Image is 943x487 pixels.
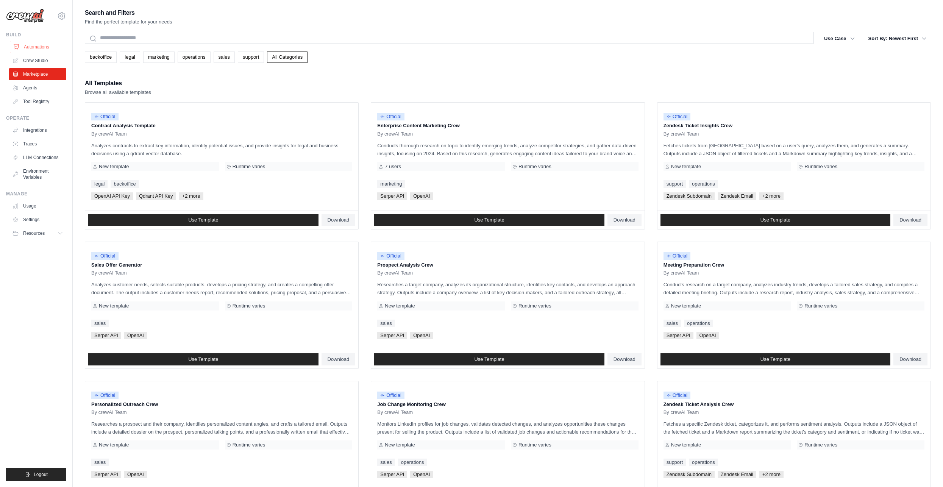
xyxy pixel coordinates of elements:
a: backoffice [85,52,117,63]
span: Use Template [188,356,218,362]
div: Build [6,32,66,38]
span: Serper API [91,332,121,339]
span: Official [91,113,119,120]
span: By crewAI Team [664,409,699,415]
span: New template [671,303,701,309]
span: Zendesk Email [718,471,756,478]
a: legal [120,52,140,63]
span: 7 users [385,164,401,170]
h2: All Templates [85,78,151,89]
a: Use Template [374,214,604,226]
a: Use Template [660,353,891,365]
span: By crewAI Team [377,409,413,415]
img: Logo [6,9,44,23]
span: By crewAI Team [377,131,413,137]
p: Personalized Outreach Crew [91,401,352,408]
span: Serper API [91,471,121,478]
span: Download [328,356,350,362]
span: New template [671,442,701,448]
a: operations [689,180,718,188]
span: Download [899,217,921,223]
p: Prospect Analysis Crew [377,261,638,269]
span: +2 more [179,192,203,200]
a: sales [664,320,681,327]
span: Download [614,356,635,362]
a: Agents [9,82,66,94]
a: Download [322,353,356,365]
span: Resources [23,230,45,236]
span: Qdrant API Key [136,192,176,200]
a: support [238,52,264,63]
a: Download [893,353,927,365]
span: By crewAI Team [91,131,127,137]
span: Official [664,113,691,120]
a: sales [214,52,235,63]
a: Tool Registry [9,95,66,108]
a: All Categories [267,52,308,63]
span: Runtime varies [518,303,551,309]
p: Contract Analysis Template [91,122,352,130]
span: Runtime varies [804,303,837,309]
a: LLM Connections [9,151,66,164]
span: Runtime varies [804,442,837,448]
div: Manage [6,191,66,197]
span: New template [99,442,129,448]
span: Use Template [760,217,790,223]
span: OpenAI API Key [91,192,133,200]
a: sales [91,320,109,327]
span: +2 more [759,471,784,478]
a: operations [178,52,211,63]
span: Serper API [377,332,407,339]
span: OpenAI [124,332,147,339]
span: Runtime varies [518,164,551,170]
a: marketing [143,52,175,63]
span: Zendesk Subdomain [664,192,715,200]
p: Enterprise Content Marketing Crew [377,122,638,130]
a: sales [91,459,109,466]
p: Analyzes customer needs, selects suitable products, develops a pricing strategy, and creates a co... [91,281,352,297]
a: Use Template [374,353,604,365]
span: Official [664,252,691,260]
span: OpenAI [410,192,433,200]
a: sales [377,320,395,327]
a: Download [322,214,356,226]
a: Download [607,353,642,365]
a: Usage [9,200,66,212]
h2: Search and Filters [85,8,172,18]
span: Download [899,356,921,362]
a: sales [377,459,395,466]
a: Use Template [660,214,891,226]
a: operations [684,320,713,327]
a: operations [689,459,718,466]
span: By crewAI Team [91,409,127,415]
p: Conducts thorough research on topic to identify emerging trends, analyze competitor strategies, a... [377,142,638,158]
span: Official [377,392,404,399]
p: Fetches tickets from [GEOGRAPHIC_DATA] based on a user's query, analyzes them, and generates a su... [664,142,924,158]
button: Use Case [820,32,859,45]
a: support [664,180,686,188]
span: Serper API [377,471,407,478]
p: Find the perfect template for your needs [85,18,172,26]
span: New template [671,164,701,170]
span: New template [99,164,129,170]
span: Official [664,392,691,399]
p: Sales Offer Generator [91,261,352,269]
a: Environment Variables [9,165,66,183]
a: Traces [9,138,66,150]
span: New template [385,442,415,448]
span: OpenAI [696,332,719,339]
span: Runtime varies [804,164,837,170]
a: support [664,459,686,466]
p: Conducts research on a target company, analyzes industry trends, develops a tailored sales strate... [664,281,924,297]
span: Use Template [474,217,504,223]
span: By crewAI Team [377,270,413,276]
a: Download [607,214,642,226]
p: Zendesk Ticket Insights Crew [664,122,924,130]
button: Sort By: Newest First [864,32,931,45]
span: OpenAI [124,471,147,478]
p: Meeting Preparation Crew [664,261,924,269]
a: operations [398,459,427,466]
span: Official [91,252,119,260]
p: Analyzes contracts to extract key information, identify potential issues, and provide insights fo... [91,142,352,158]
p: Job Change Monitoring Crew [377,401,638,408]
